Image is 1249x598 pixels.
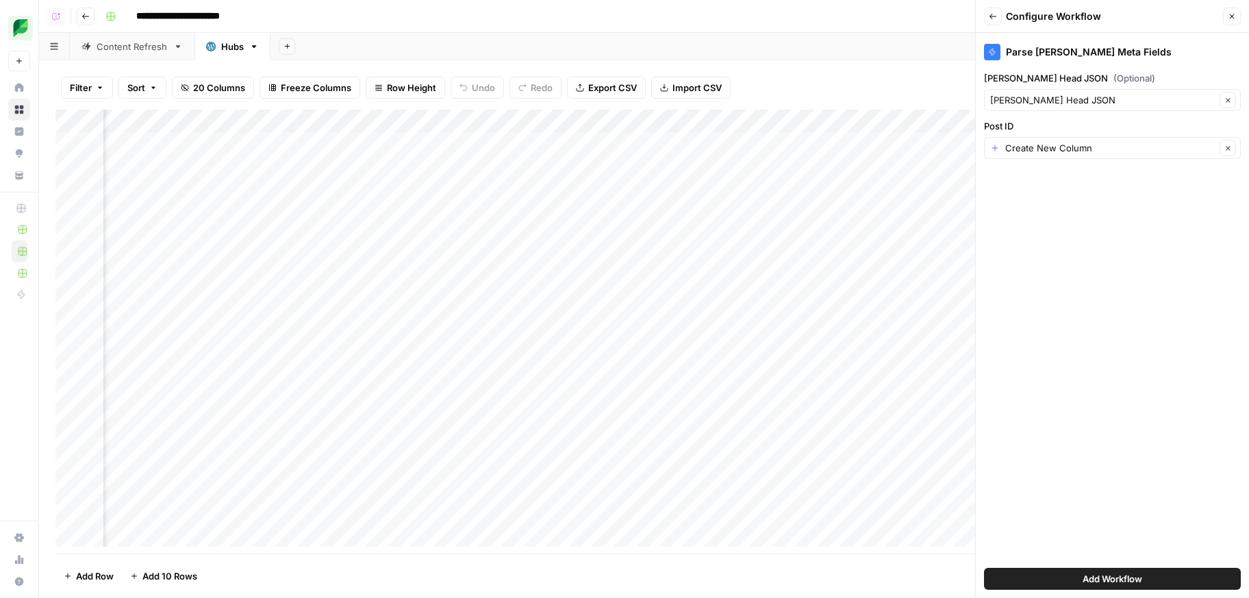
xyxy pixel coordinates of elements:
[8,16,33,40] img: SproutSocial Logo
[70,33,194,60] a: Content Refresh
[118,77,166,99] button: Sort
[8,527,30,549] a: Settings
[1113,71,1155,85] span: (Optional)
[127,81,145,95] span: Sort
[221,40,244,53] div: Hubs
[984,71,1241,85] label: [PERSON_NAME] Head JSON
[366,77,445,99] button: Row Height
[588,81,637,95] span: Export CSV
[567,77,646,99] button: Export CSV
[70,81,92,95] span: Filter
[61,77,113,99] button: Filter
[984,119,1241,133] label: Post ID
[387,81,436,95] span: Row Height
[55,565,122,587] button: Add Row
[984,568,1241,590] button: Add Workflow
[76,569,114,583] span: Add Row
[194,33,270,60] a: Hubs
[990,93,1215,107] input: Yoast Head JSON
[97,40,168,53] div: Content Refresh
[8,99,30,121] a: Browse
[1005,141,1215,155] input: Create New Column
[472,81,495,95] span: Undo
[8,121,30,142] a: Insights
[172,77,254,99] button: 20 Columns
[672,81,722,95] span: Import CSV
[984,44,1241,60] div: Parse [PERSON_NAME] Meta Fields
[509,77,562,99] button: Redo
[122,565,205,587] button: Add 10 Rows
[142,569,197,583] span: Add 10 Rows
[651,77,731,99] button: Import CSV
[451,77,504,99] button: Undo
[281,81,351,95] span: Freeze Columns
[8,571,30,593] button: Help + Support
[193,81,245,95] span: 20 Columns
[8,142,30,164] a: Opportunities
[531,81,553,95] span: Redo
[260,77,360,99] button: Freeze Columns
[8,549,30,571] a: Usage
[8,164,30,186] a: Your Data
[8,11,30,45] button: Workspace: SproutSocial
[1083,572,1142,586] span: Add Workflow
[8,77,30,99] a: Home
